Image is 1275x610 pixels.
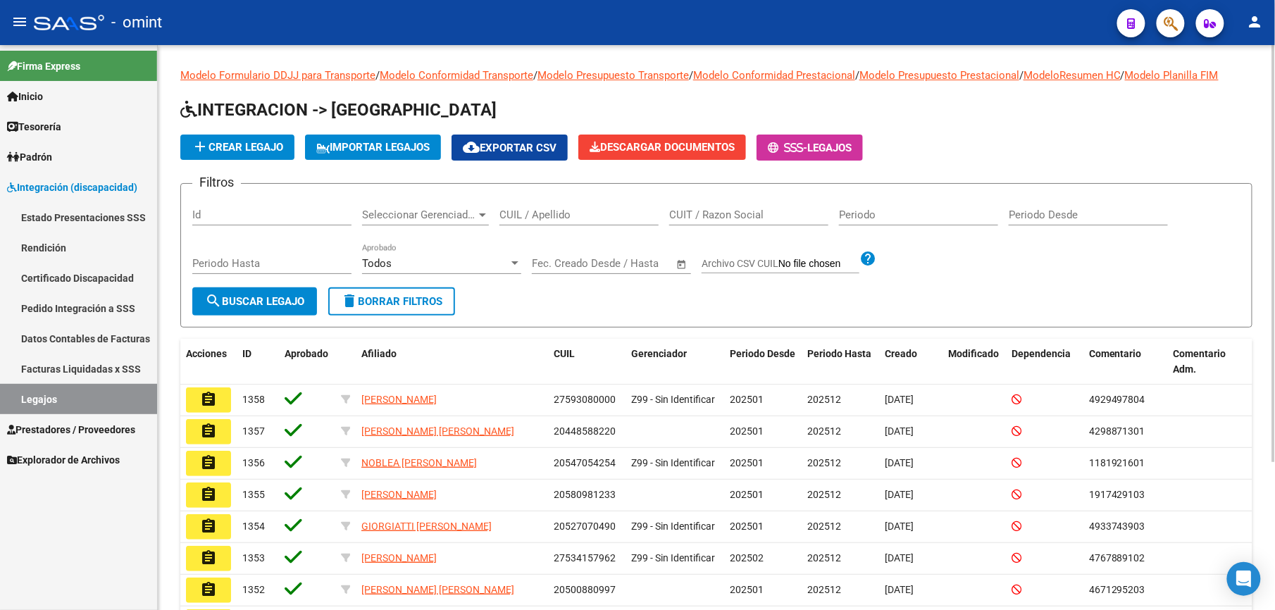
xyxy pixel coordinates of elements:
[1024,69,1121,82] a: ModeloResumen HC
[180,339,237,385] datatable-header-cell: Acciones
[807,425,841,437] span: 202512
[554,425,616,437] span: 20448588220
[380,69,533,82] a: Modelo Conformidad Transporte
[205,292,222,309] mat-icon: search
[778,258,859,270] input: Archivo CSV CUIL
[361,394,437,405] span: [PERSON_NAME]
[1089,584,1145,595] span: 4671295203
[242,489,265,500] span: 1355
[674,256,690,273] button: Open calendar
[1089,521,1145,532] span: 4933743903
[807,489,841,500] span: 202512
[885,552,914,564] span: [DATE]
[463,139,480,156] mat-icon: cloud_download
[1006,339,1083,385] datatable-header-cell: Dependencia
[7,452,120,468] span: Explorador de Archivos
[537,69,689,82] a: Modelo Presupuesto Transporte
[362,257,392,270] span: Todos
[362,208,476,221] span: Seleccionar Gerenciador
[1089,348,1142,359] span: Comentario
[859,250,876,267] mat-icon: help
[554,457,616,468] span: 20547054254
[1247,13,1264,30] mat-icon: person
[7,149,52,165] span: Padrón
[730,425,764,437] span: 202501
[807,348,871,359] span: Periodo Hasta
[554,489,616,500] span: 20580981233
[192,141,283,154] span: Crear Legajo
[554,521,616,532] span: 20527070490
[548,339,626,385] datatable-header-cell: CUIL
[341,295,442,308] span: Borrar Filtros
[626,339,724,385] datatable-header-cell: Gerenciador
[200,454,217,471] mat-icon: assignment
[730,394,764,405] span: 202501
[631,394,715,405] span: Z99 - Sin Identificar
[452,135,568,161] button: Exportar CSV
[859,69,1019,82] a: Modelo Presupuesto Prestacional
[943,339,1006,385] datatable-header-cell: Modificado
[885,457,914,468] span: [DATE]
[554,348,575,359] span: CUIL
[111,7,162,38] span: - omint
[242,348,251,359] span: ID
[879,339,943,385] datatable-header-cell: Creado
[807,394,841,405] span: 202512
[361,457,477,468] span: NOBLEA [PERSON_NAME]
[802,339,879,385] datatable-header-cell: Periodo Hasta
[200,391,217,408] mat-icon: assignment
[631,521,715,532] span: Z99 - Sin Identificar
[242,521,265,532] span: 1354
[885,584,914,595] span: [DATE]
[693,69,855,82] a: Modelo Conformidad Prestacional
[631,348,687,359] span: Gerenciador
[554,394,616,405] span: 27593080000
[361,584,514,595] span: [PERSON_NAME] [PERSON_NAME]
[1174,348,1226,375] span: Comentario Adm.
[578,135,746,160] button: Descargar Documentos
[11,13,28,30] mat-icon: menu
[1227,562,1261,596] div: Open Intercom Messenger
[631,552,715,564] span: Z99 - Sin Identificar
[885,521,914,532] span: [DATE]
[205,295,304,308] span: Buscar Legajo
[724,339,802,385] datatable-header-cell: Periodo Desde
[186,348,227,359] span: Acciones
[1089,425,1145,437] span: 4298871301
[590,141,735,154] span: Descargar Documentos
[885,489,914,500] span: [DATE]
[285,348,328,359] span: Aprobado
[948,348,999,359] span: Modificado
[730,348,795,359] span: Periodo Desde
[807,142,852,154] span: Legajos
[237,339,279,385] datatable-header-cell: ID
[200,423,217,440] mat-icon: assignment
[885,425,914,437] span: [DATE]
[730,552,764,564] span: 202502
[885,394,914,405] span: [DATE]
[807,584,841,595] span: 202512
[1083,339,1168,385] datatable-header-cell: Comentario
[1012,348,1071,359] span: Dependencia
[1125,69,1219,82] a: Modelo Planilla FIM
[631,457,715,468] span: Z99 - Sin Identificar
[885,348,917,359] span: Creado
[730,584,764,595] span: 202501
[192,138,209,155] mat-icon: add
[807,457,841,468] span: 202512
[200,581,217,598] mat-icon: assignment
[242,552,265,564] span: 1353
[316,141,430,154] span: IMPORTAR LEGAJOS
[730,489,764,500] span: 202501
[7,180,137,195] span: Integración (discapacidad)
[361,489,437,500] span: [PERSON_NAME]
[192,287,317,316] button: Buscar Legajo
[757,135,863,161] button: -Legajos
[361,425,514,437] span: [PERSON_NAME] [PERSON_NAME]
[554,584,616,595] span: 20500880997
[7,119,61,135] span: Tesorería
[361,348,397,359] span: Afiliado
[730,457,764,468] span: 202501
[200,518,217,535] mat-icon: assignment
[279,339,335,385] datatable-header-cell: Aprobado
